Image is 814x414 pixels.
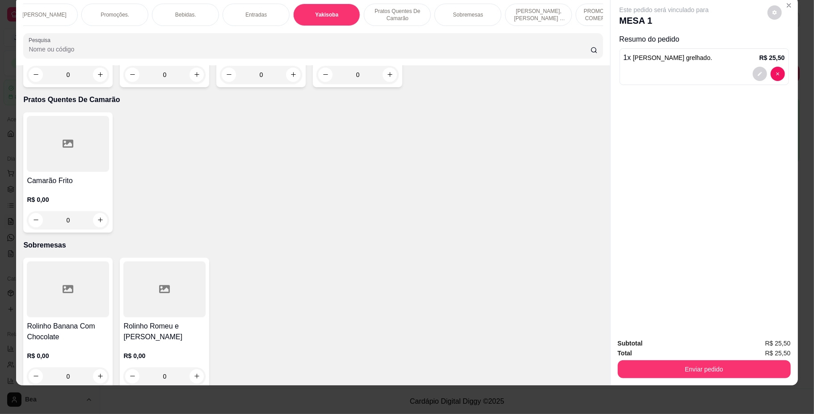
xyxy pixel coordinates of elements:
p: Resumo do pedido [620,34,789,45]
p: R$ 0,00 [27,195,109,204]
button: decrease-product-quantity [771,67,785,81]
h4: Camarão Frito [27,175,109,186]
h4: Rolinho Banana Com Chocolate [27,321,109,342]
p: R$ 0,00 [27,351,109,360]
button: Enviar pedido [618,360,791,378]
p: PROMOÇÕES PARA COMER NO LOCAL [583,8,635,22]
p: Yakisoba [315,11,338,18]
p: Pratos Quentes De Camarão [23,94,603,105]
span: [PERSON_NAME] grelhado. [633,54,712,61]
p: Pratos Quentes De Camarão [371,8,423,22]
span: R$ 25,50 [765,348,791,358]
p: R$ 25,50 [759,53,785,62]
input: Pesquisa [29,45,590,54]
button: decrease-product-quantity [768,5,782,20]
p: Sobremesas [453,11,483,18]
p: R$ 0,00 [123,351,206,360]
p: Bebidas. [175,11,196,18]
span: R$ 25,50 [765,338,791,348]
button: decrease-product-quantity [753,67,767,81]
strong: Subtotal [618,340,643,347]
p: [PERSON_NAME] [22,11,67,18]
h4: Rolinho Romeu e [PERSON_NAME] [123,321,206,342]
label: Pesquisa [29,36,54,44]
p: Este pedido será vinculado para [620,5,709,14]
p: MESA 1 [620,14,709,27]
p: 1 x [624,52,713,63]
strong: Total [618,350,632,357]
p: Entradas [245,11,267,18]
p: [PERSON_NAME], [PERSON_NAME] & [PERSON_NAME] [513,8,565,22]
p: Promoções. [101,11,129,18]
p: Sobremesas [23,240,603,251]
